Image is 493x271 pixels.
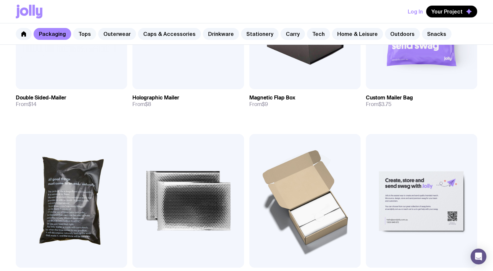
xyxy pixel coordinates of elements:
[471,249,486,264] div: Open Intercom Messenger
[249,95,295,101] h3: Magnetic Flap Box
[203,28,239,40] a: Drinkware
[366,89,477,113] a: Custom Mailer BagFrom$3.75
[145,101,151,108] span: $8
[98,28,136,40] a: Outerwear
[431,8,463,15] span: Your Project
[385,28,420,40] a: Outdoors
[366,101,392,108] span: From
[16,95,66,101] h3: Double Sided-Mailer
[307,28,330,40] a: Tech
[16,101,37,108] span: From
[366,95,413,101] h3: Custom Mailer Bag
[281,28,305,40] a: Carry
[16,89,127,113] a: Double Sided-MailerFrom$14
[262,101,268,108] span: $9
[73,28,96,40] a: Tops
[249,101,268,108] span: From
[132,89,244,113] a: Holographic MailerFrom$8
[332,28,383,40] a: Home & Leisure
[132,101,151,108] span: From
[422,28,452,40] a: Snacks
[408,6,423,17] button: Log In
[34,28,71,40] a: Packaging
[28,101,37,108] span: $14
[426,6,477,17] button: Your Project
[378,101,392,108] span: $3.75
[138,28,201,40] a: Caps & Accessories
[249,89,361,113] a: Magnetic Flap BoxFrom$9
[241,28,279,40] a: Stationery
[132,95,179,101] h3: Holographic Mailer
